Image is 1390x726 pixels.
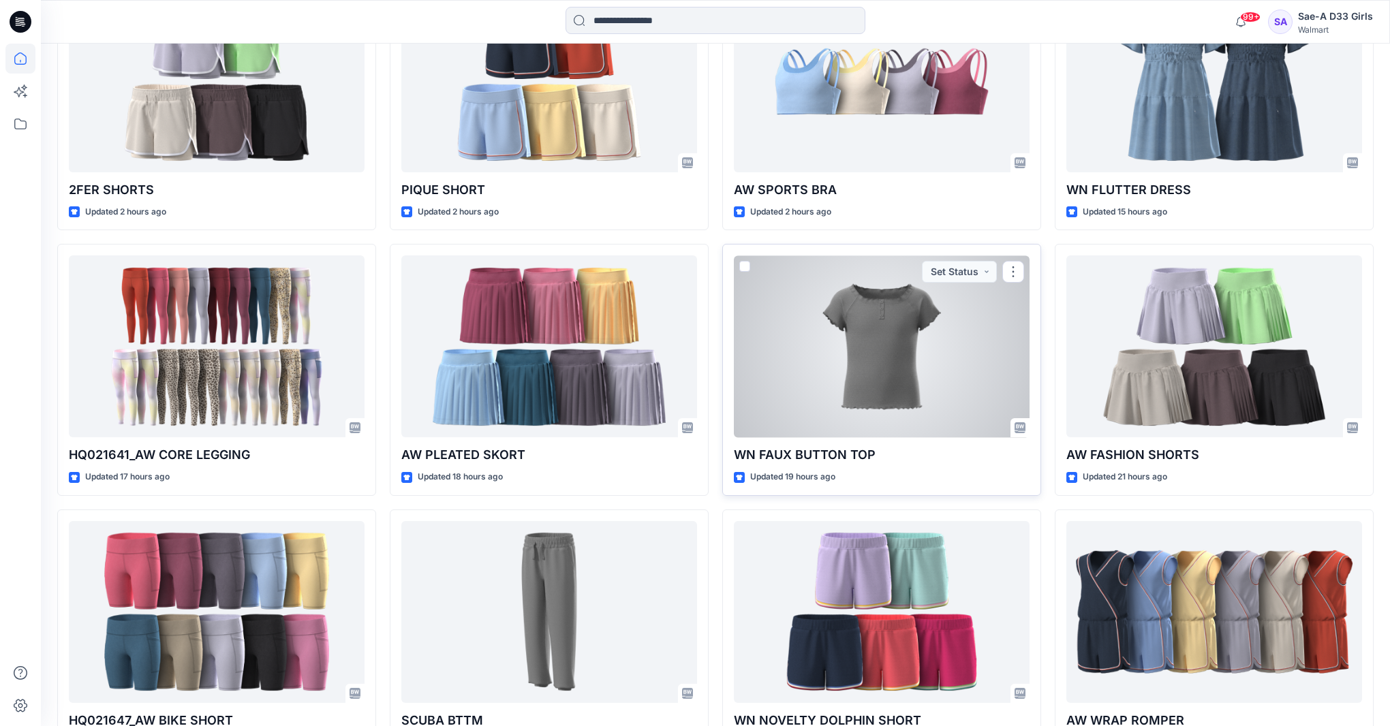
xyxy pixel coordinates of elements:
[1298,25,1373,35] div: Walmart
[1066,180,1362,200] p: WN FLUTTER DRESS
[418,470,503,484] p: Updated 18 hours ago
[85,205,166,219] p: Updated 2 hours ago
[1066,521,1362,703] a: AW WRAP ROMPER
[1268,10,1293,34] div: SA
[734,255,1030,437] a: WN FAUX BUTTON TOP
[750,205,831,219] p: Updated 2 hours ago
[401,255,697,437] a: AW PLEATED SKORT
[401,445,697,464] p: AW PLEATED SKORT
[1240,12,1261,22] span: 99+
[1066,445,1362,464] p: AW FASHION SHORTS
[69,180,365,200] p: 2FER SHORTS
[418,205,499,219] p: Updated 2 hours ago
[69,445,365,464] p: HQ021641_AW CORE LEGGING
[1066,255,1362,437] a: AW FASHION SHORTS
[1083,205,1167,219] p: Updated 15 hours ago
[69,521,365,703] a: HQ021647_AW BIKE SHORT
[734,180,1030,200] p: AW SPORTS BRA
[750,470,835,484] p: Updated 19 hours ago
[401,180,697,200] p: PIQUE SHORT
[734,521,1030,703] a: WN NOVELTY DOLPHIN SHORT
[1083,470,1167,484] p: Updated 21 hours ago
[734,445,1030,464] p: WN FAUX BUTTON TOP
[69,255,365,437] a: HQ021641_AW CORE LEGGING
[85,470,170,484] p: Updated 17 hours ago
[1298,8,1373,25] div: Sae-A D33 Girls
[401,521,697,703] a: SCUBA BTTM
